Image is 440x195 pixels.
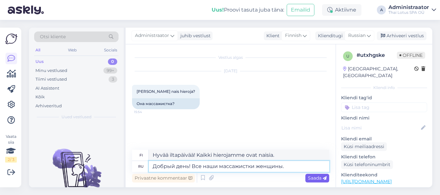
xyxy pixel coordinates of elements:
[377,5,386,14] div: A
[34,46,42,54] div: All
[285,32,301,39] span: Finnish
[341,172,427,178] p: Klienditeekond
[341,124,420,131] input: Lisa nimi
[397,52,425,59] span: Offline
[341,136,427,142] p: Kliendi email
[212,6,284,14] div: Proovi tasuta juba täna:
[35,76,67,83] div: Tiimi vestlused
[109,76,117,83] div: 3
[35,85,59,92] div: AI Assistent
[341,115,427,121] p: Kliendi nimi
[5,134,17,163] div: Vaata siia
[134,110,158,114] span: 15:54
[346,54,349,58] span: u
[103,46,119,54] div: Socials
[348,32,366,39] span: Russian
[62,114,91,120] span: Uued vestlused
[103,67,117,74] div: 99+
[287,4,314,16] button: Emailid
[67,46,78,54] div: Web
[315,32,343,39] div: Klienditugi
[132,98,200,109] div: Она массажистка?
[149,150,329,161] textarea: Hyvää iltapäivää! Kaikki hierojamme ovat naisia.
[178,32,211,39] div: juhib vestlust
[341,187,427,193] p: Vaata edasi ...
[388,10,429,15] div: Thai Lotus SPA OÜ
[137,89,195,94] span: [PERSON_NAME] nais hieroja?
[341,142,387,151] div: Küsi meiliaadressi
[264,32,280,39] div: Klient
[341,85,427,91] div: Kliendi info
[341,179,392,184] a: [URL][DOMAIN_NAME]
[40,33,66,40] span: Otsi kliente
[35,67,67,74] div: Minu vestlused
[322,4,361,16] div: Aktiivne
[132,174,195,182] div: Privaatne kommentaar
[341,94,427,101] p: Kliendi tag'id
[149,161,329,172] textarea: Добрый день! Все наши массажистки женщины.
[138,161,144,172] div: ru
[377,31,426,40] div: Arhiveeri vestlus
[139,150,143,161] div: fi
[341,102,427,112] input: Lisa tag
[132,68,329,74] div: [DATE]
[35,94,45,100] div: Kõik
[357,51,397,59] div: # utxhgske
[132,55,329,60] div: Vestlus algas
[35,58,44,65] div: Uus
[212,7,224,13] b: Uus!
[388,5,436,15] a: AdministraatorThai Lotus SPA OÜ
[5,157,17,163] div: 2 / 3
[341,160,393,169] div: Küsi telefoninumbrit
[5,33,17,45] img: Askly Logo
[29,137,124,195] img: No chats
[135,32,169,39] span: Administraator
[388,5,429,10] div: Administraator
[35,103,62,109] div: Arhiveeritud
[343,66,414,79] div: [GEOGRAPHIC_DATA], [GEOGRAPHIC_DATA]
[308,175,327,181] span: Saada
[108,58,117,65] div: 0
[341,154,427,160] p: Kliendi telefon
